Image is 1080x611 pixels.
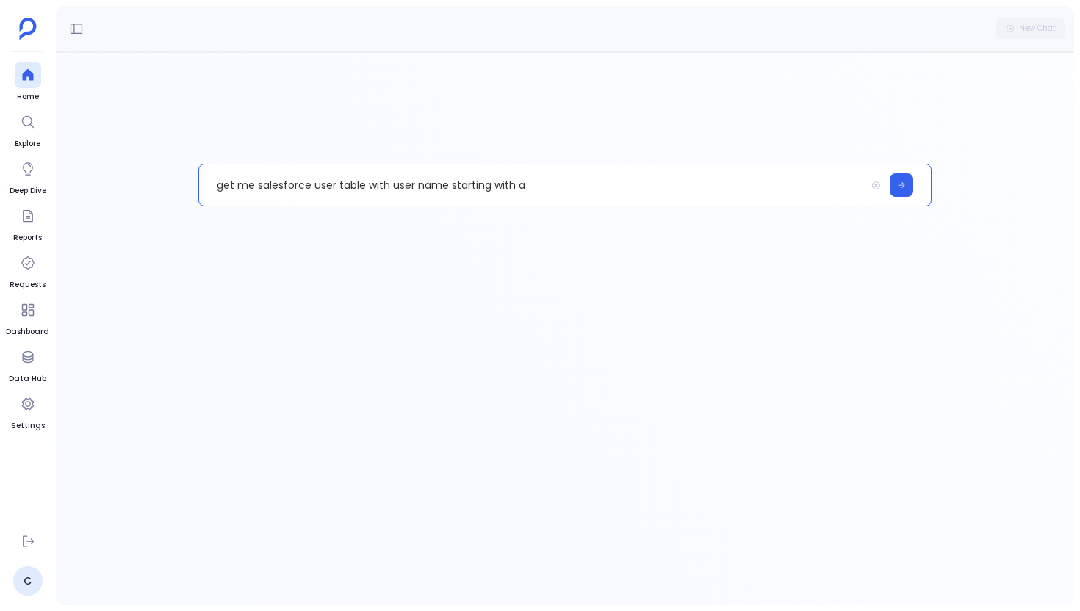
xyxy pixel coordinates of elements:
[10,250,46,291] a: Requests
[15,91,41,103] span: Home
[199,166,865,204] p: get me salesforce user table with user name starting with a
[10,185,46,197] span: Deep Dive
[9,344,46,385] a: Data Hub
[9,373,46,385] span: Data Hub
[15,138,41,150] span: Explore
[15,109,41,150] a: Explore
[13,566,43,596] a: C
[10,156,46,197] a: Deep Dive
[15,62,41,103] a: Home
[6,297,49,338] a: Dashboard
[11,391,45,432] a: Settings
[6,326,49,338] span: Dashboard
[11,420,45,432] span: Settings
[19,18,37,40] img: petavue logo
[13,232,42,244] span: Reports
[10,279,46,291] span: Requests
[13,203,42,244] a: Reports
